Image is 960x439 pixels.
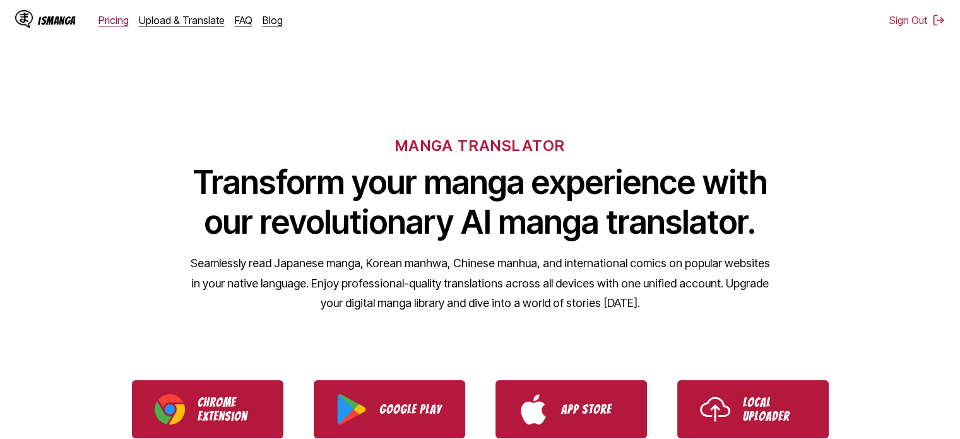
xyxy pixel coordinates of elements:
div: IsManga [38,15,76,27]
a: FAQ [235,14,252,27]
h6: MANGA TRANSLATOR [395,136,565,155]
a: Use IsManga Local Uploader [677,380,829,438]
img: Google Play logo [336,394,367,424]
a: Download IsManga from Google Play [314,380,465,438]
a: Blog [263,14,283,27]
p: Chrome Extension [198,395,261,423]
a: IsManga LogoIsManga [15,10,98,30]
button: Sign Out [889,14,945,27]
a: Download IsManga from App Store [495,380,647,438]
p: Google Play [379,402,442,416]
p: Seamlessly read Japanese manga, Korean manhwa, Chinese manhua, and international comics on popula... [190,253,771,313]
a: Download IsManga Chrome Extension [132,380,283,438]
img: Upload icon [700,394,730,424]
p: Local Uploader [743,395,806,423]
img: Sign out [932,14,945,27]
img: Chrome logo [155,394,185,424]
img: App Store logo [518,394,548,424]
img: IsManga Logo [15,10,33,28]
h1: Transform your manga experience with our revolutionary AI manga translator. [190,162,771,242]
a: Pricing [98,14,129,27]
p: App Store [561,402,624,416]
a: Upload & Translate [139,14,225,27]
